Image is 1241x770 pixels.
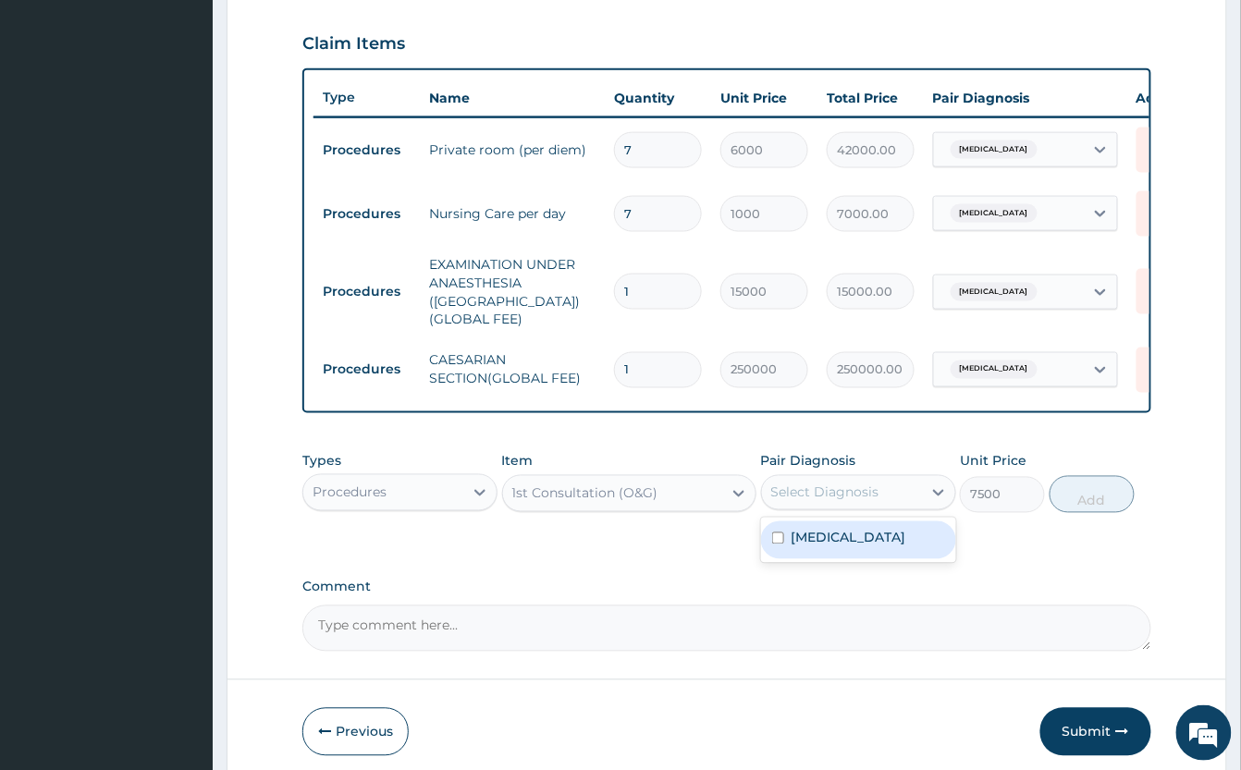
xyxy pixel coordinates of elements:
span: [MEDICAL_DATA] [951,141,1038,159]
button: Previous [302,708,409,756]
div: Minimize live chat window [303,9,348,54]
td: CAESARIAN SECTION(GLOBAL FEE) [420,342,605,397]
td: Procedures [313,275,420,309]
label: [MEDICAL_DATA] [792,529,906,547]
th: Actions [1127,79,1220,116]
td: Procedures [313,133,420,167]
label: Unit Price [960,452,1026,471]
h3: Claim Items [302,34,405,55]
th: Name [420,79,605,116]
div: Select Diagnosis [771,483,879,502]
span: [MEDICAL_DATA] [951,361,1038,379]
th: Type [313,80,420,115]
button: Submit [1040,708,1151,756]
label: Pair Diagnosis [761,452,856,471]
textarea: Type your message and hit 'Enter' [9,505,352,569]
div: Chat with us now [96,104,311,128]
td: EXAMINATION UNDER ANAESTHESIA ([GEOGRAPHIC_DATA])(GLOBAL FEE) [420,246,605,338]
span: We're online! [107,233,255,420]
img: d_794563401_company_1708531726252_794563401 [34,92,75,139]
span: [MEDICAL_DATA] [951,283,1038,301]
span: [MEDICAL_DATA] [951,204,1038,223]
th: Total Price [817,79,924,116]
td: Private room (per diem) [420,131,605,168]
label: Comment [302,580,1151,595]
label: Types [302,454,341,470]
th: Unit Price [711,79,817,116]
td: Procedures [313,197,420,231]
label: Item [502,452,534,471]
th: Quantity [605,79,711,116]
div: 1st Consultation (O&G) [512,484,658,503]
th: Pair Diagnosis [924,79,1127,116]
div: Procedures [313,483,387,502]
td: Procedures [313,353,420,387]
button: Add [1050,476,1135,513]
td: Nursing Care per day [420,195,605,232]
